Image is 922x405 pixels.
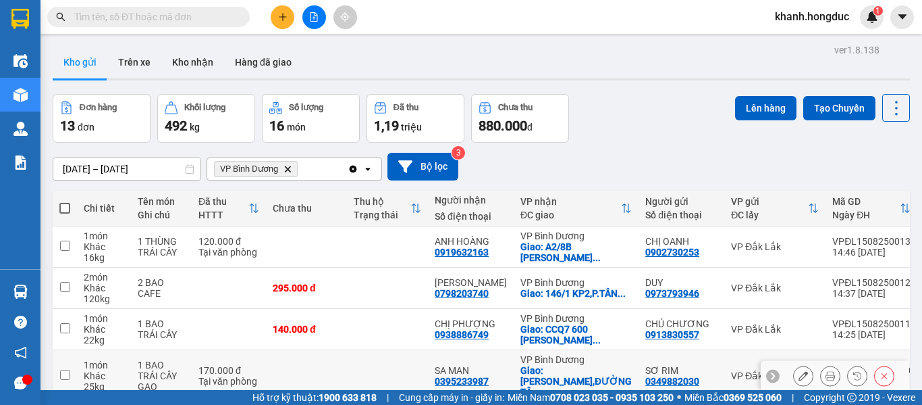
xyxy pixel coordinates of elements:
[508,390,674,405] span: Miền Nam
[387,153,458,181] button: Bộ lọc
[84,203,124,214] div: Chi tiết
[80,103,117,112] div: Đơn hàng
[214,161,298,177] span: VP Bình Dương, close by backspace
[262,94,360,143] button: Số lượng16món
[354,210,410,220] div: Trạng thái
[273,283,340,293] div: 295.000 đ
[890,5,914,29] button: caret-down
[532,387,540,398] span: ...
[14,316,27,329] span: question-circle
[832,318,911,329] div: VPĐL1508250011
[645,318,717,329] div: CHÚ CHƯƠNG
[13,156,28,170] img: solution-icon
[278,12,288,22] span: plus
[14,377,27,389] span: message
[84,381,124,392] div: 25 kg
[138,318,185,340] div: 1 BAO TRÁI CÂY
[401,122,422,133] span: triệu
[84,324,124,335] div: Khác
[645,236,717,247] div: CHỊ OANH
[198,365,259,376] div: 170.000 đ
[78,122,94,133] span: đơn
[107,46,161,78] button: Trên xe
[198,210,248,220] div: HTTT
[520,196,621,207] div: VP nhận
[435,365,507,376] div: SA MAN
[792,390,794,405] span: |
[435,329,489,340] div: 0938886749
[84,231,124,241] div: 1 món
[834,43,879,57] div: ver 1.8.138
[645,288,699,299] div: 0973793946
[300,162,302,176] input: Selected VP Bình Dương.
[520,231,632,241] div: VP Bình Dương
[731,324,819,335] div: VP Đắk Lắk
[157,94,255,143] button: Khối lượng492kg
[56,12,65,22] span: search
[138,360,185,392] div: 1 BAO TRÁI CÂY GẠO
[645,376,699,387] div: 0349882030
[283,165,292,173] svg: Delete
[832,236,911,247] div: VPĐL1508250013
[220,164,278,174] span: VP Bình Dương
[520,241,632,263] div: Giao: A2/8B LƯƠNG ĐÌNH CỦA,KP1,P AN KHÁNH
[793,366,813,386] div: Sửa đơn hàng
[84,313,124,324] div: 1 món
[593,335,601,346] span: ...
[764,8,860,25] span: khanh.hongduc
[520,277,632,288] div: VP Bình Dương
[832,210,900,220] div: Ngày ĐH
[367,94,464,143] button: Đã thu1,19 triệu
[873,6,883,16] sup: 1
[184,103,225,112] div: Khối lượng
[387,390,389,405] span: |
[866,11,878,23] img: icon-new-feature
[53,158,200,180] input: Select a date range.
[309,12,319,22] span: file-add
[645,210,717,220] div: Số điện thoại
[520,210,621,220] div: ĐC giao
[60,118,75,134] span: 13
[13,54,28,68] img: warehouse-icon
[165,118,187,134] span: 492
[399,390,504,405] span: Cung cấp máy in - giấy in:
[520,288,632,299] div: Giao: 146/1 KP2,P.TÂN HÒA,BIÊN HÒA
[832,277,911,288] div: VPĐL1508250012
[435,211,507,222] div: Số điện thoại
[11,9,29,29] img: logo-vxr
[340,12,350,22] span: aim
[374,118,399,134] span: 1,19
[190,122,200,133] span: kg
[847,393,857,402] span: copyright
[198,376,259,387] div: Tại văn phòng
[13,285,28,299] img: warehouse-icon
[731,283,819,293] div: VP Đắk Lắk
[520,313,632,324] div: VP Bình Dương
[498,103,533,112] div: Chưa thu
[271,5,294,29] button: plus
[302,5,326,29] button: file-add
[550,392,674,403] strong: 0708 023 035 - 0935 103 250
[53,94,151,143] button: Đơn hàng13đơn
[803,96,875,120] button: Tạo Chuyến
[435,277,507,288] div: ANH DUY
[593,252,601,263] span: ...
[724,191,825,227] th: Toggle SortBy
[394,103,418,112] div: Đã thu
[435,376,489,387] div: 0395233987
[435,318,507,329] div: CHỊ PHƯỢNG
[520,324,632,346] div: Giao: CCQ7 600 NGUYỄN LƯƠNG BẰNG,P.PHÚ MỸ,Q7
[273,203,340,214] div: Chưa thu
[84,360,124,371] div: 1 món
[896,11,909,23] span: caret-down
[273,324,340,335] div: 140.000 đ
[198,196,248,207] div: Đã thu
[645,247,699,258] div: 0902730253
[289,103,323,112] div: Số lượng
[333,5,357,29] button: aim
[731,241,819,252] div: VP Đắk Lắk
[527,122,533,133] span: đ
[84,252,124,263] div: 16 kg
[319,392,377,403] strong: 1900 633 818
[252,390,377,405] span: Hỗ trợ kỹ thuật:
